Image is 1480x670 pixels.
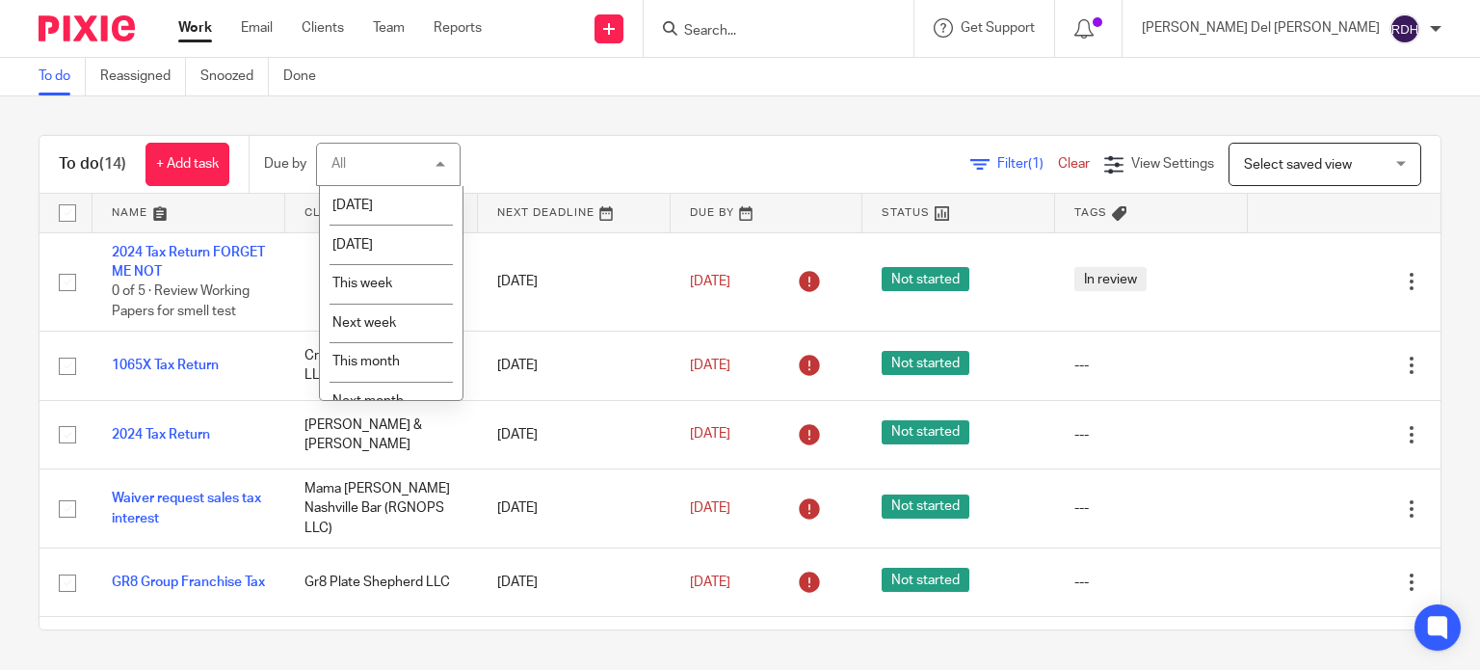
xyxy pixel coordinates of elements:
[690,501,730,515] span: [DATE]
[882,495,969,519] span: Not started
[882,267,969,291] span: Not started
[332,316,396,330] span: Next week
[1058,157,1090,171] a: Clear
[1074,267,1147,291] span: In review
[434,18,482,38] a: Reports
[1244,158,1352,172] span: Select saved view
[478,549,671,617] td: [DATE]
[332,199,373,212] span: [DATE]
[145,143,229,186] a: + Add task
[332,355,400,368] span: This month
[690,576,730,589] span: [DATE]
[1028,157,1044,171] span: (1)
[285,469,478,549] td: Mama [PERSON_NAME] Nashville Bar (RGNOPS LLC)
[112,492,261,524] a: Waiver request sales tax interest
[112,246,265,279] a: 2024 Tax Return FORGET ME NOT
[59,154,126,174] h1: To do
[1074,425,1229,444] div: ---
[882,351,969,375] span: Not started
[112,576,265,589] a: GR8 Group Franchise Tax
[1131,157,1214,171] span: View Settings
[882,568,969,592] span: Not started
[100,58,186,95] a: Reassigned
[332,277,392,290] span: This week
[332,238,373,252] span: [DATE]
[302,18,344,38] a: Clients
[882,420,969,444] span: Not started
[690,359,730,372] span: [DATE]
[178,18,212,38] a: Work
[39,58,86,95] a: To do
[682,23,856,40] input: Search
[690,428,730,442] span: [DATE]
[112,284,250,318] span: 0 of 5 · Review Working Papers for smell test
[961,21,1035,35] span: Get Support
[1074,207,1107,218] span: Tags
[112,359,219,372] a: 1065X Tax Return
[99,156,126,172] span: (14)
[478,332,671,400] td: [DATE]
[200,58,269,95] a: Snoozed
[264,154,306,174] p: Due by
[1142,18,1380,38] p: [PERSON_NAME] Del [PERSON_NAME]
[39,15,135,41] img: Pixie
[1389,13,1420,44] img: svg%3E
[690,275,730,288] span: [DATE]
[478,400,671,469] td: [DATE]
[285,332,478,400] td: Crawfish Cafe Pearland LLC
[331,157,346,171] div: All
[478,469,671,549] td: [DATE]
[332,394,404,408] span: Next month
[283,58,330,95] a: Done
[1074,498,1229,518] div: ---
[1074,356,1229,375] div: ---
[241,18,273,38] a: Email
[285,549,478,617] td: Gr8 Plate Shepherd LLC
[285,400,478,469] td: [PERSON_NAME] & [PERSON_NAME]
[997,157,1058,171] span: Filter
[112,428,210,442] a: 2024 Tax Return
[478,232,671,332] td: [DATE]
[1074,573,1229,592] div: ---
[373,18,405,38] a: Team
